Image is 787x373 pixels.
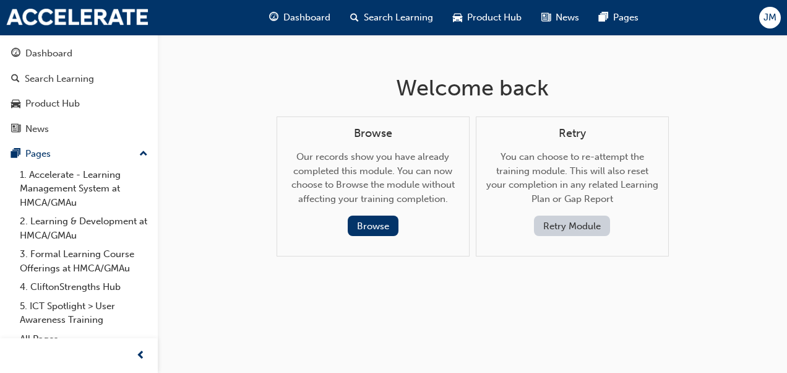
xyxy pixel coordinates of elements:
a: 3. Formal Learning Course Offerings at HMCA/GMAu [15,245,153,278]
a: 2. Learning & Development at HMCA/GMAu [15,212,153,245]
button: Retry Module [534,216,610,236]
a: News [5,118,153,141]
button: Pages [5,143,153,165]
div: Our records show you have already completed this module. You can now choose to Browse the module ... [287,127,459,237]
span: car-icon [453,10,462,25]
div: News [25,122,49,136]
a: All Pages [15,330,153,349]
a: car-iconProduct Hub [443,5,531,30]
a: 5. ICT Spotlight > User Awareness Training [15,297,153,330]
span: news-icon [11,124,20,135]
span: Search Learning [364,11,433,25]
span: car-icon [11,99,20,110]
a: guage-iconDashboard [259,5,340,30]
img: accelerate-hmca [6,9,148,26]
h4: Browse [287,127,459,141]
a: Dashboard [5,42,153,65]
div: Dashboard [25,46,72,61]
span: pages-icon [11,149,20,160]
div: Product Hub [25,97,80,111]
span: prev-icon [136,348,145,364]
h4: Retry [486,127,658,141]
span: search-icon [11,74,20,85]
span: JM [763,11,776,25]
div: Pages [25,147,51,161]
a: search-iconSearch Learning [340,5,443,30]
a: Product Hub [5,92,153,115]
a: 1. Accelerate - Learning Management System at HMCA/GMAu [15,165,153,213]
button: JM [759,7,781,29]
a: Search Learning [5,68,153,90]
h1: Welcome back [277,74,669,102]
span: Dashboard [283,11,330,25]
a: news-iconNews [531,5,589,30]
span: guage-icon [269,10,278,25]
span: Product Hub [467,11,522,25]
div: You can choose to re-attempt the training module. This will also reset your completion in any rel... [486,127,658,237]
span: search-icon [350,10,359,25]
a: pages-iconPages [589,5,648,30]
span: pages-icon [599,10,608,25]
span: Pages [613,11,639,25]
span: news-icon [541,10,551,25]
span: up-icon [139,146,148,162]
span: guage-icon [11,48,20,59]
a: 4. CliftonStrengths Hub [15,278,153,297]
button: DashboardSearch LearningProduct HubNews [5,40,153,143]
button: Browse [348,216,398,236]
div: Search Learning [25,72,94,86]
span: News [556,11,579,25]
